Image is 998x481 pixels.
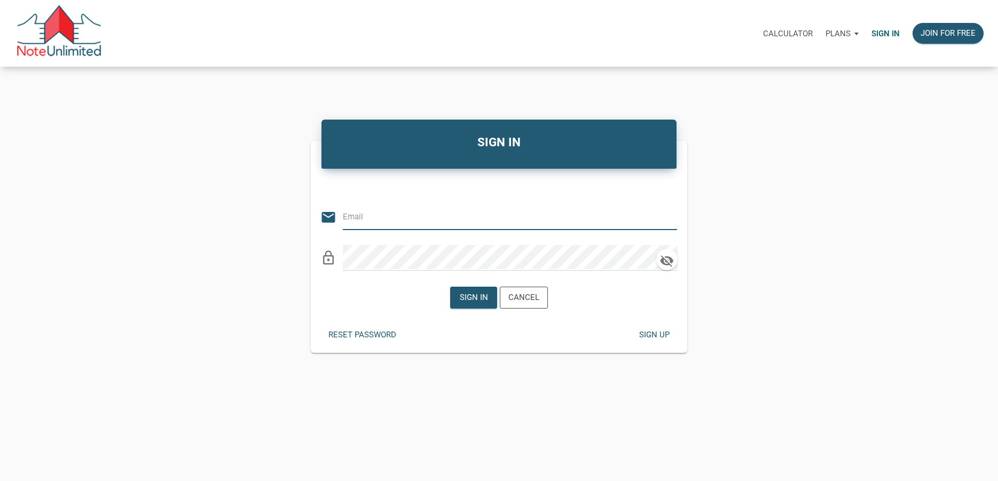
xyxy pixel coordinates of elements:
[819,18,865,50] button: Plans
[460,291,488,304] div: Sign in
[819,17,865,50] a: Plans
[500,287,548,309] button: Cancel
[450,287,497,309] button: Sign in
[757,17,819,50] a: Calculator
[329,133,669,152] h4: SIGN IN
[865,17,906,50] a: Sign in
[906,17,990,50] a: Join for free
[639,329,669,341] div: Sign up
[320,250,336,266] i: lock_outline
[343,204,661,228] input: Email
[913,23,984,44] button: Join for free
[328,329,396,341] div: Reset password
[871,29,900,38] p: Sign in
[631,325,678,345] button: Sign up
[320,325,404,345] button: Reset password
[320,209,336,225] i: email
[508,291,539,304] div: Cancel
[763,29,813,38] p: Calculator
[921,27,976,40] div: Join for free
[826,29,851,38] p: Plans
[16,5,102,61] img: NoteUnlimited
